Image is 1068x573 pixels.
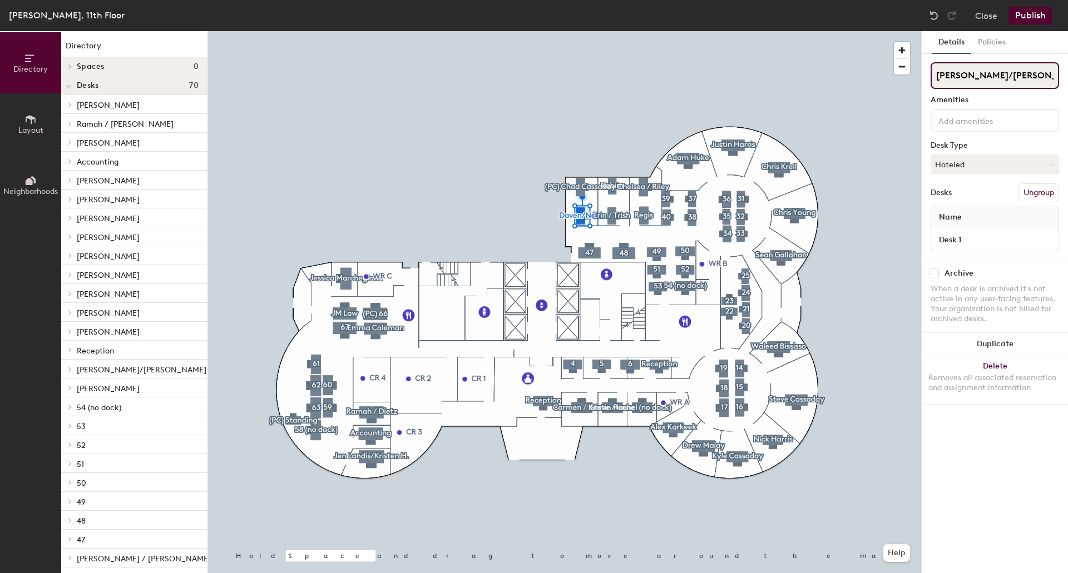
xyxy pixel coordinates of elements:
span: Desks [77,81,98,90]
span: [PERSON_NAME]/[PERSON_NAME] [77,365,206,375]
button: Ungroup [1018,183,1059,202]
img: Undo [928,10,940,21]
div: [PERSON_NAME], 11th Floor [9,8,125,22]
span: [PERSON_NAME] [77,308,140,318]
span: 49 [77,497,86,507]
div: Desks [931,188,952,197]
span: Accounting [77,157,118,167]
span: 47 [77,535,85,545]
div: Desk Type [931,141,1059,150]
span: [PERSON_NAME] [77,233,140,242]
span: [PERSON_NAME] [77,195,140,205]
span: [PERSON_NAME] [77,176,140,186]
input: Add amenities [936,113,1036,127]
button: Publish [1008,7,1052,24]
span: 53 [77,422,86,431]
span: 48 [77,516,86,526]
span: [PERSON_NAME] [77,271,140,280]
span: Directory [13,64,48,74]
span: 0 [194,62,199,71]
span: [PERSON_NAME] [77,101,140,110]
div: Amenities [931,96,1059,104]
div: When a desk is archived it's not active in any user-facing features. Your organization is not bil... [931,284,1059,324]
span: 50 [77,479,86,488]
span: Reception [77,346,114,356]
div: Archive [945,269,973,278]
button: Hoteled [931,155,1059,175]
span: [PERSON_NAME] [77,290,140,299]
h1: Directory [61,40,207,57]
button: Policies [971,31,1012,54]
button: Close [975,7,997,24]
span: [PERSON_NAME] [77,384,140,393]
span: Layout [18,126,43,135]
input: Unnamed desk [933,232,1056,247]
img: Redo [946,10,957,21]
span: 54 (no dock) [77,403,121,412]
button: DeleteRemoves all associated reservation and assignment information [922,355,1068,404]
span: [PERSON_NAME] [77,252,140,261]
span: Name [933,207,967,227]
span: [PERSON_NAME] [77,214,140,223]
span: [PERSON_NAME] [77,327,140,337]
span: 51 [77,460,84,469]
span: Neighborhoods [3,187,58,196]
button: Duplicate [922,333,1068,355]
span: [PERSON_NAME] / [PERSON_NAME] [77,554,211,564]
span: 52 [77,441,86,450]
button: Details [932,31,971,54]
span: [PERSON_NAME] [77,138,140,148]
button: Help [883,544,910,562]
span: Ramah / [PERSON_NAME] [77,119,174,129]
span: Spaces [77,62,105,71]
div: Removes all associated reservation and assignment information [928,373,1061,393]
span: 70 [189,81,199,90]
